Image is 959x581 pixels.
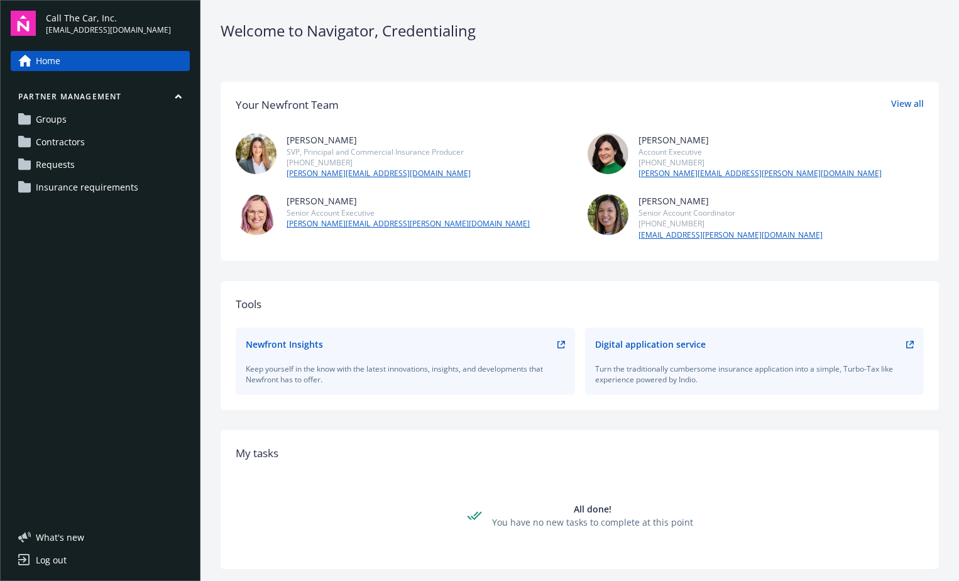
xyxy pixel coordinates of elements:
[891,97,924,113] a: View all
[287,168,471,179] a: [PERSON_NAME][EMAIL_ADDRESS][DOMAIN_NAME]
[36,550,67,570] div: Log out
[287,157,471,168] div: [PHONE_NUMBER]
[588,194,628,235] img: photo
[11,51,190,71] a: Home
[36,531,84,544] span: What ' s new
[236,133,277,174] img: photo
[595,363,914,385] div: Turn the traditionally cumbersome insurance application into a simple, Turbo-Tax like experience ...
[11,109,190,130] a: Groups
[36,109,67,130] span: Groups
[36,177,138,197] span: Insurance requirements
[46,11,190,36] button: Call The Car, Inc.[EMAIL_ADDRESS][DOMAIN_NAME]
[236,97,339,113] div: Your Newfront Team
[221,20,939,41] div: Welcome to Navigator , Credentialing
[492,516,693,529] div: You have no new tasks to complete at this point
[11,11,36,36] img: navigator-logo.svg
[11,155,190,175] a: Requests
[36,132,85,152] span: Contractors
[236,445,924,462] div: My tasks
[246,338,323,351] div: Newfront Insights
[36,51,60,71] span: Home
[492,502,693,516] div: All done!
[287,194,530,207] div: [PERSON_NAME]
[46,11,171,25] span: Call The Car, Inc.
[638,218,823,229] div: [PHONE_NUMBER]
[246,363,565,385] div: Keep yourself in the know with the latest innovations, insights, and developments that Newfront h...
[11,531,104,544] button: What's new
[36,155,75,175] span: Requests
[595,338,706,351] div: Digital application service
[11,91,190,107] button: Partner management
[287,207,530,218] div: Senior Account Executive
[287,133,471,147] div: [PERSON_NAME]
[638,147,882,157] div: Account Executive
[638,230,823,241] a: [EMAIL_ADDRESS][PERSON_NAME][DOMAIN_NAME]
[638,207,823,218] div: Senior Account Coordinator
[638,157,882,168] div: [PHONE_NUMBER]
[287,147,471,157] div: SVP, Principal and Commercial Insurance Producer
[236,194,277,235] img: photo
[287,218,530,230] a: [PERSON_NAME][EMAIL_ADDRESS][PERSON_NAME][DOMAIN_NAME]
[588,133,628,174] img: photo
[638,133,882,147] div: [PERSON_NAME]
[236,296,924,313] div: Tools
[11,177,190,197] a: Insurance requirements
[11,132,190,152] a: Contractors
[638,194,823,207] div: [PERSON_NAME]
[638,168,882,179] a: [PERSON_NAME][EMAIL_ADDRESS][PERSON_NAME][DOMAIN_NAME]
[46,25,171,36] span: [EMAIL_ADDRESS][DOMAIN_NAME]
